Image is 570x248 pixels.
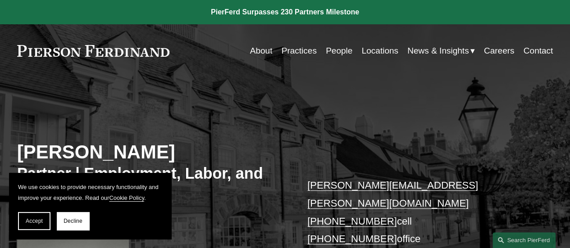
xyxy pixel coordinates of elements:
[57,212,89,230] button: Decline
[326,42,352,59] a: People
[17,141,285,164] h2: [PERSON_NAME]
[64,218,82,224] span: Decline
[361,42,398,59] a: Locations
[307,216,397,227] a: [PHONE_NUMBER]
[282,42,317,59] a: Practices
[26,218,43,224] span: Accept
[250,42,273,59] a: About
[492,232,556,248] a: Search this site
[407,42,474,59] a: folder dropdown
[18,182,162,203] p: We use cookies to provide necessary functionality and improve your experience. Read our .
[307,233,397,244] a: [PHONE_NUMBER]
[9,173,171,239] section: Cookie banner
[307,180,478,209] a: [PERSON_NAME][EMAIL_ADDRESS][PERSON_NAME][DOMAIN_NAME]
[407,43,469,59] span: News & Insights
[18,212,50,230] button: Accept
[109,194,144,201] a: Cookie Policy
[17,164,285,202] h3: Partner | Employment, Labor, and Benefits
[484,42,515,59] a: Careers
[524,42,553,59] a: Contact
